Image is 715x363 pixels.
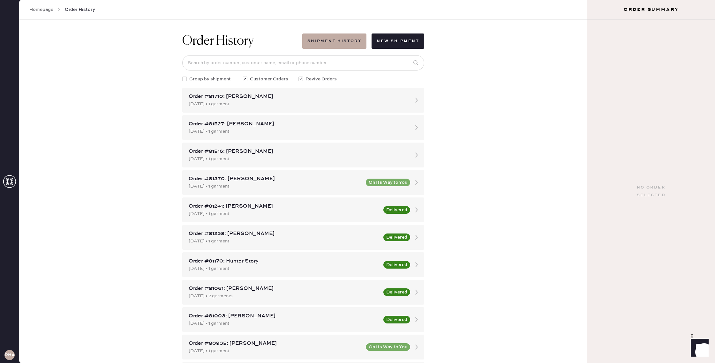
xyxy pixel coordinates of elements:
[189,340,362,347] div: Order #80935: [PERSON_NAME]
[637,184,666,199] div: No order selected
[189,293,380,300] div: [DATE] • 2 garments
[189,285,380,293] div: Order #81061: [PERSON_NAME]
[189,128,406,135] div: [DATE] • 1 garment
[4,353,15,357] h3: RHA
[383,206,410,214] button: Delivered
[189,320,380,327] div: [DATE] • 1 garment
[29,6,53,13] a: Homepage
[189,120,406,128] div: Order #81527: [PERSON_NAME]
[366,179,410,186] button: On Its Way to You
[182,33,254,49] h1: Order History
[189,265,380,272] div: [DATE] • 1 garment
[372,33,424,49] button: New Shipment
[189,230,380,238] div: Order #81238: [PERSON_NAME]
[305,76,337,83] span: Revive Orders
[189,93,406,100] div: Order #81710: [PERSON_NAME]
[587,6,715,13] h3: Order Summary
[383,233,410,241] button: Delivered
[189,312,380,320] div: Order #81003: [PERSON_NAME]
[250,76,288,83] span: Customer Orders
[383,288,410,296] button: Delivered
[189,155,406,162] div: [DATE] • 1 garment
[189,148,406,155] div: Order #81516: [PERSON_NAME]
[189,183,362,190] div: [DATE] • 1 garment
[383,316,410,323] button: Delivered
[182,55,424,70] input: Search by order number, customer name, email or phone number
[189,203,380,210] div: Order #81241: [PERSON_NAME]
[189,175,362,183] div: Order #81370: [PERSON_NAME]
[366,343,410,351] button: On Its Way to You
[189,238,380,245] div: [DATE] • 1 garment
[383,261,410,269] button: Delivered
[685,334,712,362] iframe: Front Chat
[189,257,380,265] div: Order #81170: Hunter Story
[189,76,231,83] span: Group by shipment
[65,6,95,13] span: Order History
[189,347,362,354] div: [DATE] • 1 garment
[189,100,406,107] div: [DATE] • 1 garment
[302,33,366,49] button: Shipment History
[189,210,380,217] div: [DATE] • 1 garment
